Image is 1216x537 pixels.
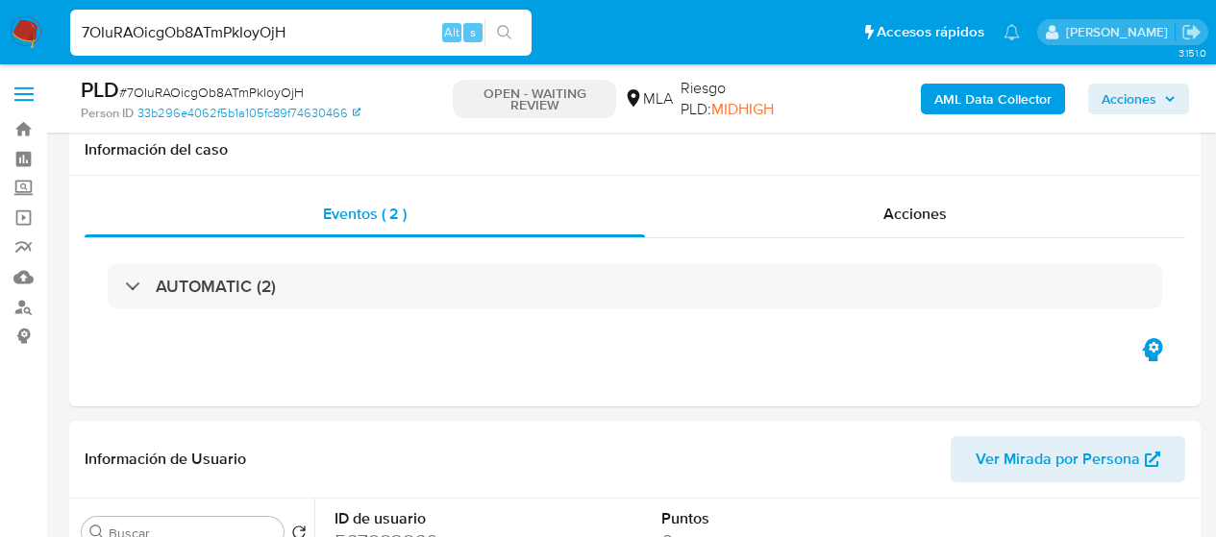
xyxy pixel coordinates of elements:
h1: Información de Usuario [85,450,246,469]
p: OPEN - WAITING REVIEW [453,80,616,118]
span: Acciones [1102,84,1156,114]
button: AML Data Collector [921,84,1065,114]
p: gabriela.sanchez@mercadolibre.com [1066,23,1175,41]
h1: Información del caso [85,140,1185,159]
div: MLA [624,88,673,110]
a: 33b296e4062f5b1a105fc89f74630466 [137,105,360,122]
b: Person ID [81,105,134,122]
span: Eventos ( 2 ) [323,203,407,225]
span: s [470,23,476,41]
b: AML Data Collector [934,84,1052,114]
div: AUTOMATIC (2) [108,264,1162,308]
input: Buscar usuario o caso... [70,20,532,45]
a: Notificaciones [1004,24,1020,40]
h3: AUTOMATIC (2) [156,276,276,297]
span: Riesgo PLD: [681,78,817,119]
button: search-icon [484,19,524,46]
button: Acciones [1088,84,1189,114]
span: Alt [444,23,459,41]
span: Acciones [883,203,947,225]
b: PLD [81,74,119,105]
span: Accesos rápidos [877,22,984,42]
span: MIDHIGH [711,98,774,120]
a: Salir [1181,22,1202,42]
dt: ID de usuario [335,508,534,529]
span: # 7OIuRAOicgOb8ATmPkIoyOjH [119,83,304,102]
dt: Puntos [661,508,860,529]
span: Ver Mirada por Persona [976,436,1140,482]
button: Ver Mirada por Persona [951,436,1185,482]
